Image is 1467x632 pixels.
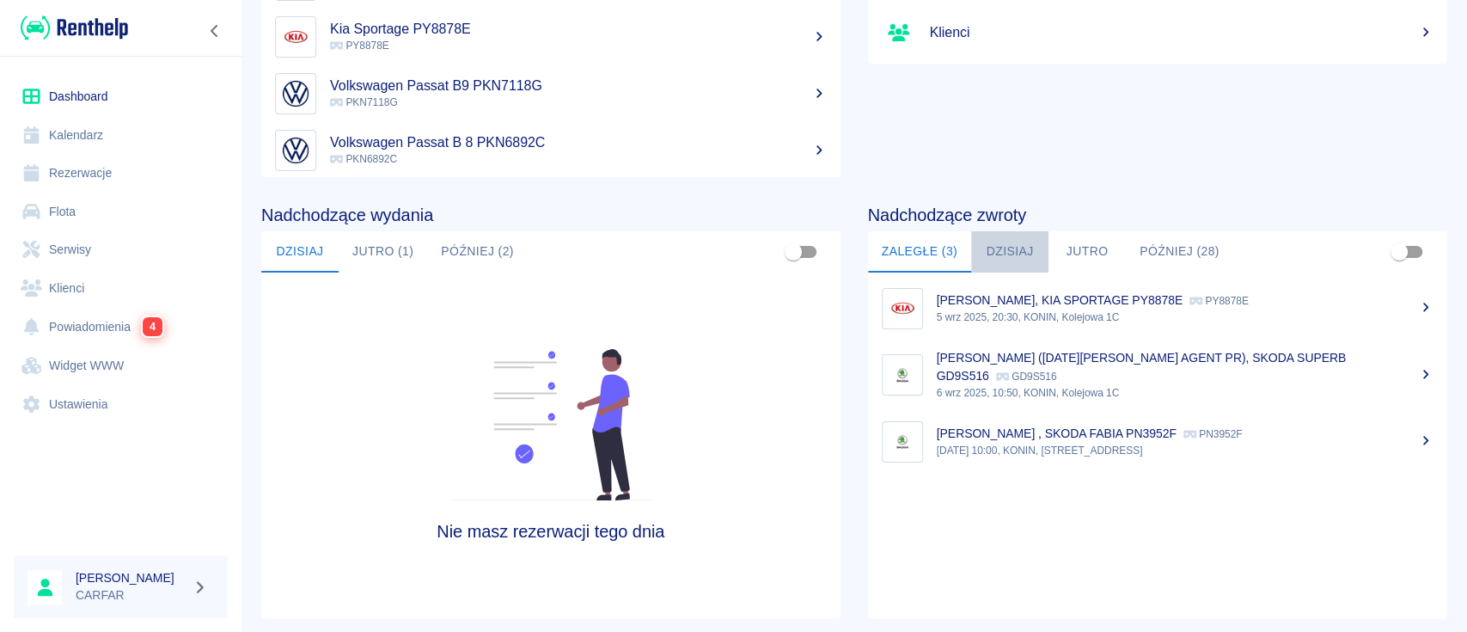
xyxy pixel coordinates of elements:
[333,521,767,542] h4: Nie masz rezerwacji tego dnia
[868,9,1447,57] a: Klienci
[330,153,397,165] span: PKN6892C
[937,293,1183,307] p: [PERSON_NAME], KIA SPORTAGE PY8878E
[868,413,1447,470] a: Image[PERSON_NAME] , SKODA FABIA PN3952F PN3952F[DATE] 10:00, KONIN, [STREET_ADDRESS]
[261,205,840,225] h4: Nadchodzące wydania
[261,231,339,273] button: Dzisiaj
[937,385,1433,401] p: 6 wrz 2025, 10:50, KONIN, Kolejowa 1C
[330,21,827,38] h5: Kia Sportage PY8878E
[261,9,840,65] a: ImageKia Sportage PY8878E PY8878E
[330,40,389,52] span: PY8878E
[971,231,1048,273] button: Dzisiaj
[996,371,1057,383] p: GD9S516
[427,231,528,273] button: Później (2)
[886,359,919,391] img: Image
[21,14,128,42] img: Renthelp logo
[279,134,312,167] img: Image
[1048,231,1126,273] button: Jutro
[14,347,228,385] a: Widget WWW
[1183,428,1243,440] p: PN3952F
[14,116,228,155] a: Kalendarz
[930,24,1433,41] h5: Klienci
[261,65,840,122] a: ImageVolkswagen Passat B9 PKN7118G PKN7118G
[1189,295,1249,307] p: PY8878E
[14,193,228,231] a: Flota
[76,569,186,586] h6: [PERSON_NAME]
[1383,236,1415,268] span: Pokaż przypisane tylko do mnie
[937,351,1347,383] p: [PERSON_NAME] ([DATE][PERSON_NAME] AGENT PR), SKODA SUPERB GD9S516
[261,122,840,179] a: ImageVolkswagen Passat B 8 PKN6892C PKN6892C
[279,21,312,53] img: Image
[1126,231,1233,273] button: Później (28)
[14,230,228,269] a: Serwisy
[937,426,1177,440] p: [PERSON_NAME] , SKODA FABIA PN3952F
[279,77,312,110] img: Image
[937,443,1433,458] p: [DATE] 10:00, KONIN, [STREET_ADDRESS]
[143,317,162,336] span: 4
[886,292,919,325] img: Image
[868,337,1447,413] a: Image[PERSON_NAME] ([DATE][PERSON_NAME] AGENT PR), SKODA SUPERB GD9S516 GD9S5166 wrz 2025, 10:50,...
[76,586,186,604] p: CARFAR
[202,20,228,42] button: Zwiń nawigację
[868,279,1447,337] a: Image[PERSON_NAME], KIA SPORTAGE PY8878E PY8878E5 wrz 2025, 20:30, KONIN, Kolejowa 1C
[14,269,228,308] a: Klienci
[937,310,1433,325] p: 5 wrz 2025, 20:30, KONIN, Kolejowa 1C
[868,205,1447,225] h4: Nadchodzące zwroty
[330,77,827,95] h5: Volkswagen Passat B9 PKN7118G
[14,385,228,424] a: Ustawienia
[330,134,827,151] h5: Volkswagen Passat B 8 PKN6892C
[14,14,128,42] a: Renthelp logo
[14,307,228,347] a: Powiadomienia4
[886,426,919,458] img: Image
[330,96,398,108] span: PKN7118G
[868,231,971,273] button: Zaległe (3)
[14,154,228,193] a: Rezerwacje
[440,349,662,500] img: Fleet
[339,231,427,273] button: Jutro (1)
[14,77,228,116] a: Dashboard
[777,236,810,268] span: Pokaż przypisane tylko do mnie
